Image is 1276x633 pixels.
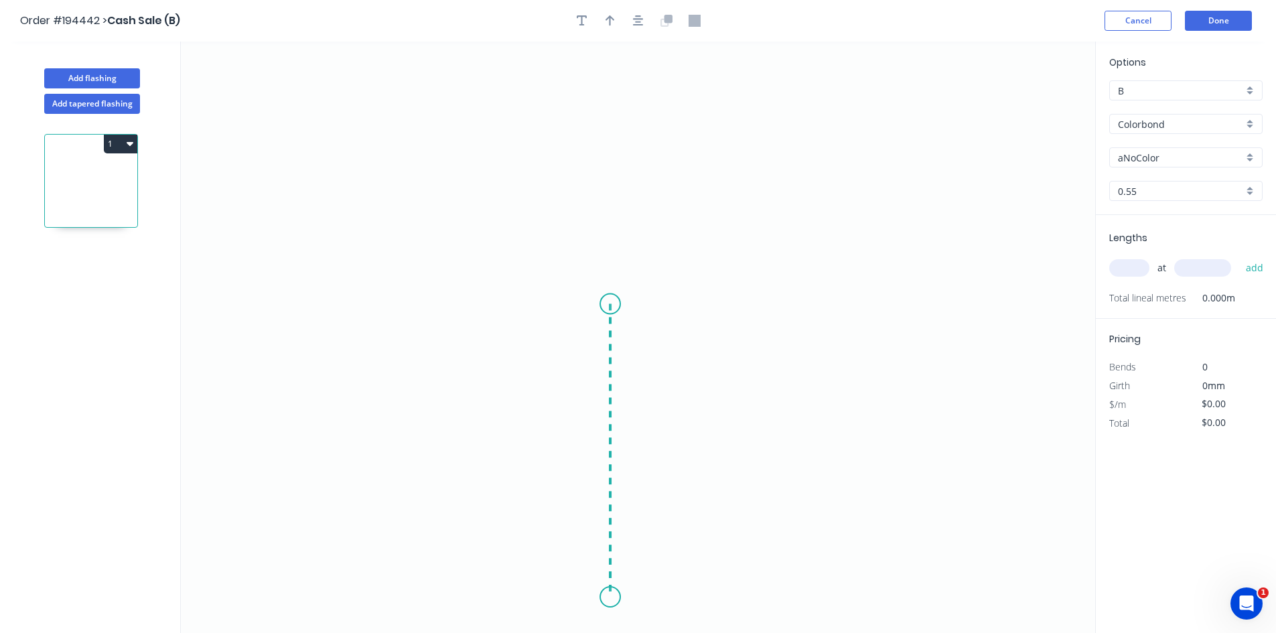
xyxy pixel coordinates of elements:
input: Material [1118,117,1243,131]
input: Colour [1118,151,1243,165]
iframe: Intercom live chat [1230,587,1263,620]
span: 1 [1258,587,1269,598]
span: Bends [1109,360,1136,373]
svg: 0 [181,42,1095,633]
button: 1 [104,135,137,153]
span: at [1157,259,1166,277]
input: Thickness [1118,184,1243,198]
span: $/m [1109,398,1126,411]
button: add [1239,257,1271,279]
span: Options [1109,56,1146,69]
input: Price level [1118,84,1243,98]
span: 0.000m [1186,289,1235,307]
button: Add tapered flashing [44,94,140,114]
button: Add flashing [44,68,140,88]
span: Cash Sale (B) [107,13,180,28]
span: Order #194442 > [20,13,107,28]
span: Girth [1109,379,1130,392]
span: Pricing [1109,332,1141,346]
span: 0 [1202,360,1208,373]
span: Total lineal metres [1109,289,1186,307]
span: Total [1109,417,1129,429]
span: 0mm [1202,379,1225,392]
span: Lengths [1109,231,1147,244]
button: Done [1185,11,1252,31]
button: Cancel [1105,11,1172,31]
